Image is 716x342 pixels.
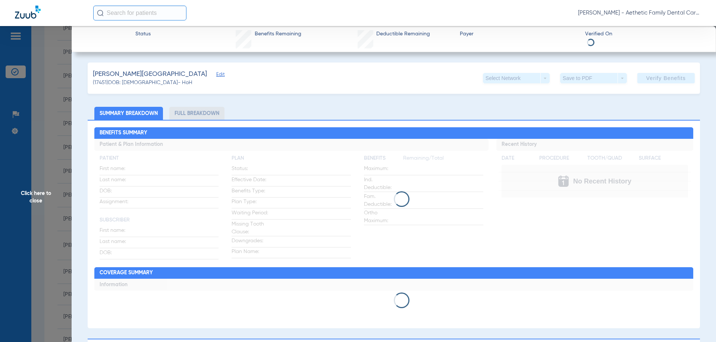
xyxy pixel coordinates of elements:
li: Full Breakdown [169,107,224,120]
input: Search for patients [93,6,186,20]
span: (17451) DOB: [DEMOGRAPHIC_DATA] - HoH [93,79,192,87]
span: [PERSON_NAME] - Aethetic Family Dental Care ([GEOGRAPHIC_DATA]) [578,9,701,17]
span: [PERSON_NAME][GEOGRAPHIC_DATA] [93,70,207,79]
iframe: Chat Widget [679,306,716,342]
img: Search Icon [97,10,104,16]
span: Verified On [585,30,704,38]
span: Status [135,30,151,38]
span: Payer [460,30,579,38]
span: Edit [216,72,223,79]
h2: Benefits Summary [94,127,694,139]
span: Benefits Remaining [255,30,301,38]
span: Deductible Remaining [376,30,430,38]
h2: Coverage Summary [94,267,694,279]
img: Zuub Logo [15,6,41,19]
li: Summary Breakdown [94,107,163,120]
